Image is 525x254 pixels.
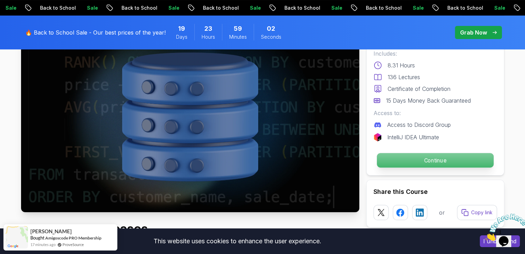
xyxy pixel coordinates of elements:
p: IntelliJ IDEA Ultimate [387,133,439,141]
h1: Advanced Databases [21,222,220,236]
img: advanced-databases_thumbnail [21,22,359,212]
p: Back to School [441,4,488,11]
span: [PERSON_NAME] [30,228,72,234]
button: Accept cookies [480,235,520,247]
p: Access to Discord Group [387,121,451,129]
h2: Share this Course [373,187,497,197]
span: Bought [30,235,45,241]
iframe: chat widget [482,211,525,244]
a: Amigoscode PRO Membership [45,235,101,241]
p: Sale [244,4,266,11]
img: provesource social proof notification image [6,226,28,248]
p: Back to School [360,4,407,11]
p: Sale [81,4,103,11]
span: 59 Minutes [234,24,242,34]
img: Chat attention grabber [3,3,46,30]
span: Seconds [261,34,281,40]
p: Copy link [471,209,493,216]
p: Back to School [116,4,163,11]
span: 23 Hours [204,24,212,34]
p: Back to School [197,4,244,11]
p: Sale [325,4,348,11]
span: Hours [202,34,215,40]
span: 17 minutes ago [30,242,56,247]
p: Sale [163,4,185,11]
span: 1 [3,3,6,9]
p: Back to School [34,4,81,11]
a: ProveSource [62,242,84,247]
span: Minutes [229,34,247,40]
p: Includes: [373,49,497,58]
span: 2 Seconds [267,24,275,34]
div: This website uses cookies to enhance the user experience. [5,234,469,249]
button: Continue [376,153,494,168]
p: Continue [377,153,493,168]
p: or [439,208,445,217]
p: 15 Days Money Back Guaranteed [386,96,471,105]
p: 🔥 Back to School Sale - Our best prices of the year! [25,28,166,37]
p: Grab Now [460,28,487,37]
img: jetbrains logo [373,133,382,141]
p: Access to: [373,109,497,117]
p: Certificate of Completion [388,85,450,93]
p: Sale [407,4,429,11]
p: 8.31 Hours [388,61,415,69]
p: Back to School [279,4,325,11]
span: 19 Days [178,24,185,34]
button: Copy link [457,205,497,220]
p: 136 Lectures [388,73,420,81]
p: Sale [488,4,511,11]
span: Days [176,34,187,40]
